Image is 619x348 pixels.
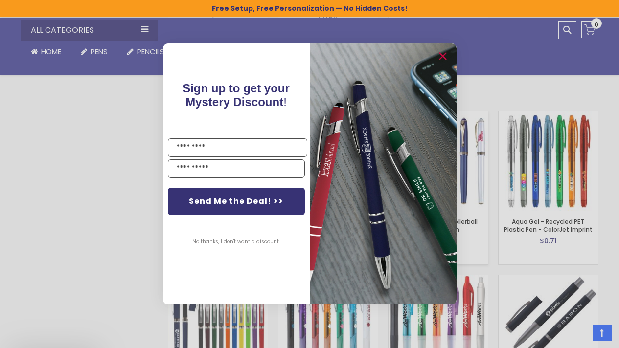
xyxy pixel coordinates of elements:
[435,48,451,64] button: Close dialog
[183,82,290,109] span: !
[168,159,305,178] input: YOUR EMAIL
[183,82,290,109] span: Sign up to get your Mystery Discount
[187,230,285,254] button: No thanks, I don't want a discount.
[168,188,305,215] button: Send Me the Deal! >>
[310,43,457,304] img: 081b18bf-2f98-4675-a917-09431eb06994.jpeg
[538,322,619,348] iframe: Google Customer Reviews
